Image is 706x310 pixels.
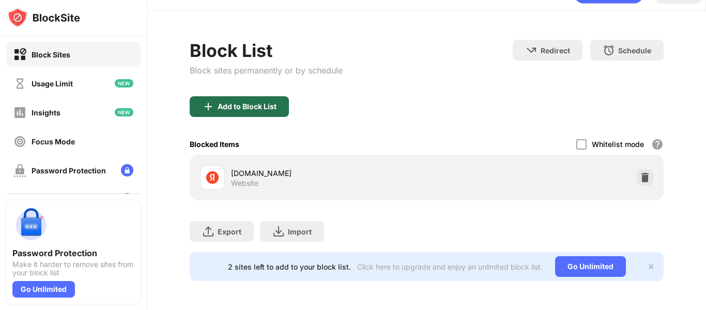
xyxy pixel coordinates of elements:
[618,46,651,55] div: Schedule
[13,106,26,119] img: insights-off.svg
[121,193,133,205] img: lock-menu.svg
[218,102,277,111] div: Add to Block List
[12,260,134,277] div: Make it harder to remove sites from your block list
[13,193,26,206] img: customize-block-page-off.svg
[231,179,258,188] div: Website
[357,262,543,271] div: Click here to upgrade and enjoy an unlimited block list.
[13,77,26,90] img: time-usage-off.svg
[541,46,570,55] div: Redirect
[13,48,26,61] img: block-on.svg
[190,140,239,149] div: Blocked Items
[32,166,106,175] div: Password Protection
[32,50,70,59] div: Block Sites
[115,79,133,87] img: new-icon.svg
[32,79,73,88] div: Usage Limit
[32,108,60,117] div: Insights
[647,262,655,271] img: x-button.svg
[32,137,75,146] div: Focus Mode
[228,262,351,271] div: 2 sites left to add to your block list.
[7,7,80,28] img: logo-blocksite.svg
[121,164,133,176] img: lock-menu.svg
[13,135,26,148] img: focus-off.svg
[190,40,343,61] div: Block List
[592,140,644,149] div: Whitelist mode
[12,281,75,298] div: Go Unlimited
[206,171,219,184] img: favicons
[190,65,343,76] div: Block sites permanently or by schedule
[12,248,134,258] div: Password Protection
[231,168,427,179] div: [DOMAIN_NAME]
[12,206,50,244] img: push-password-protection.svg
[115,108,133,116] img: new-icon.svg
[218,227,241,236] div: Export
[555,256,626,277] div: Go Unlimited
[288,227,312,236] div: Import
[13,164,26,177] img: password-protection-off.svg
